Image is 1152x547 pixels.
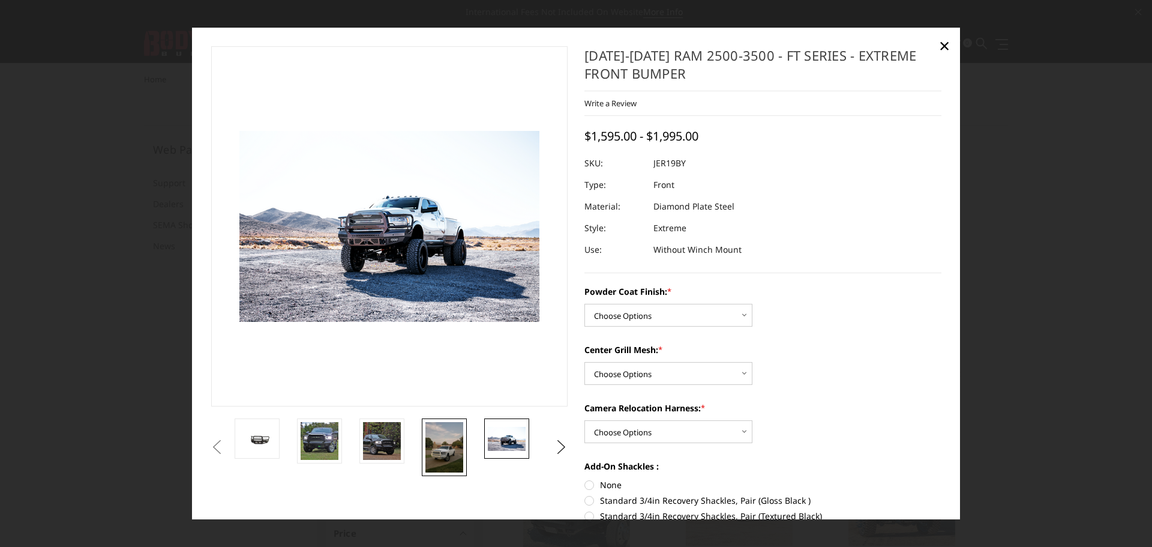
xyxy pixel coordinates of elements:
dd: JER19BY [653,153,686,174]
label: Standard 3/4in Recovery Shackles, Pair (Textured Black) [584,510,941,522]
label: Add-On Shackles : [584,460,941,473]
label: Powder Coat Finish: [584,285,941,298]
label: None [584,479,941,491]
dd: Without Winch Mount [653,239,742,261]
img: 2019-2025 Ram 2500-3500 - FT Series - Extreme Front Bumper [301,422,338,460]
a: Close [935,36,954,55]
label: Standard 3/4in Recovery Shackles, Pair (Gloss Black ) [584,494,941,507]
dt: Use: [584,239,644,261]
span: × [939,32,950,58]
dd: Extreme [653,217,686,239]
dt: SKU: [584,153,644,174]
button: Previous [208,438,226,456]
a: Write a Review [584,98,637,109]
h1: [DATE]-[DATE] Ram 2500-3500 - FT Series - Extreme Front Bumper [584,46,941,91]
img: 2019-2025 Ram 2500-3500 - FT Series - Extreme Front Bumper [425,422,463,473]
img: 2019-2025 Ram 2500-3500 - FT Series - Extreme Front Bumper [488,427,526,451]
span: $1,595.00 - $1,995.00 [584,128,698,144]
label: Center Grill Mesh: [584,343,941,356]
dt: Type: [584,174,644,196]
button: Next [553,438,571,456]
iframe: Chat Widget [1092,489,1152,547]
label: Camera Relocation Harness: [584,402,941,414]
dt: Material: [584,196,644,217]
dd: Front [653,174,674,196]
img: 2019-2025 Ram 2500-3500 - FT Series - Extreme Front Bumper [238,430,276,447]
dd: Diamond Plate Steel [653,196,734,217]
img: 2019-2025 Ram 2500-3500 - FT Series - Extreme Front Bumper [363,422,401,460]
dt: Style: [584,217,644,239]
a: 2019-2025 Ram 2500-3500 - FT Series - Extreme Front Bumper [211,46,568,406]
